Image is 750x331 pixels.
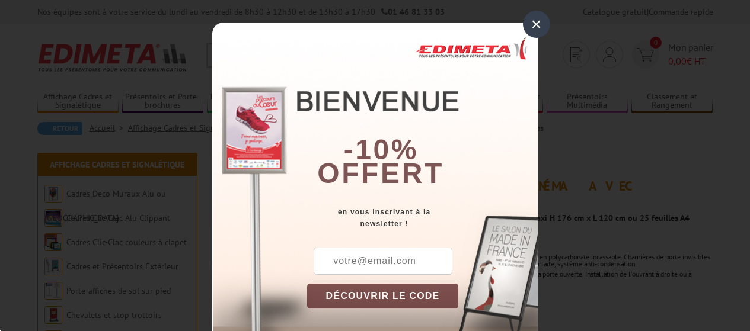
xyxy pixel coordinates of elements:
[344,134,419,165] b: -10%
[307,284,459,308] button: DÉCOUVRIR LE CODE
[523,11,550,38] div: ×
[307,206,538,230] div: en vous inscrivant à la newsletter !
[317,158,444,189] font: offert
[314,248,452,275] input: votre@email.com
